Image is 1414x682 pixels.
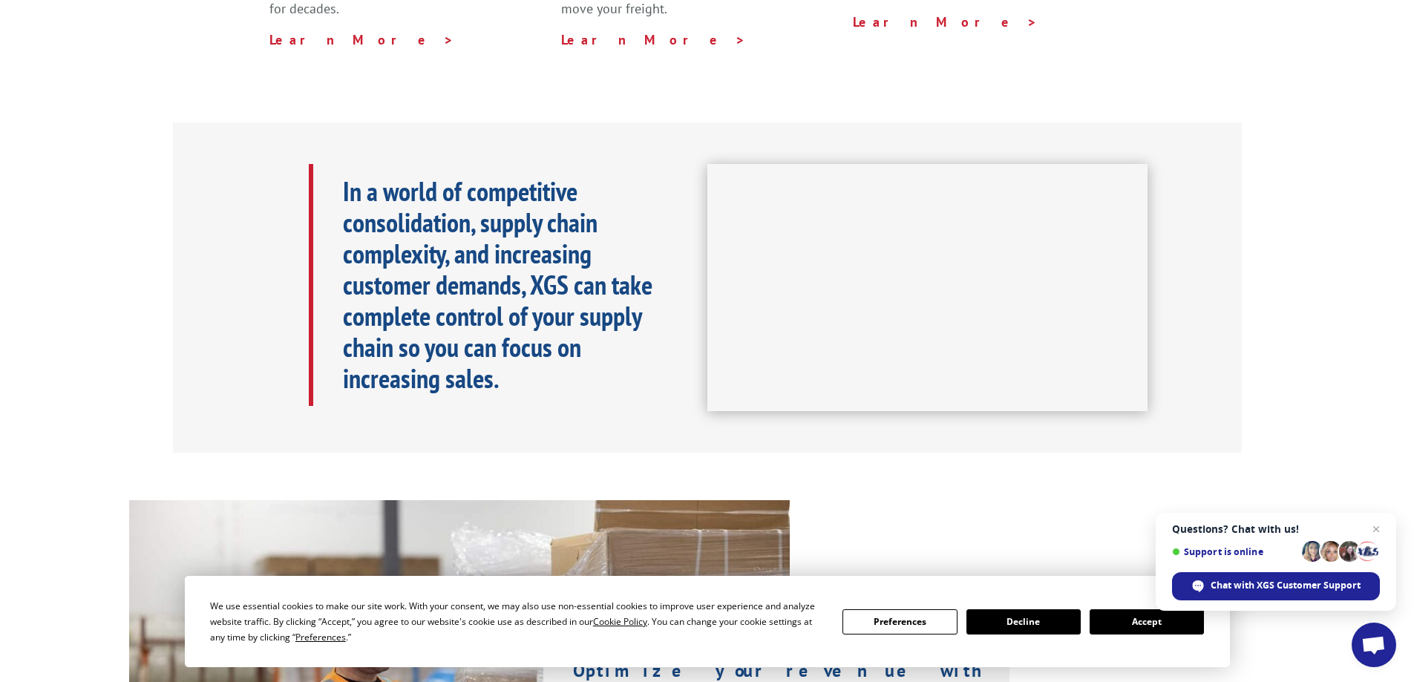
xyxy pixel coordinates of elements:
button: Preferences [842,609,957,635]
b: In a world of competitive consolidation, supply chain complexity, and increasing customer demands... [343,174,652,396]
button: Decline [966,609,1081,635]
button: Accept [1090,609,1204,635]
a: Learn More > [561,31,746,48]
div: We use essential cookies to make our site work. With your consent, we may also use non-essential ... [210,598,825,645]
iframe: XGS Logistics Solutions [707,164,1148,412]
span: Close chat [1367,520,1385,538]
span: Questions? Chat with us! [1172,523,1380,535]
div: Open chat [1352,623,1396,667]
span: Support is online [1172,546,1297,557]
div: Cookie Consent Prompt [185,576,1230,667]
a: Learn More > [853,13,1038,30]
span: Chat with XGS Customer Support [1211,579,1361,592]
div: Chat with XGS Customer Support [1172,572,1380,600]
span: Cookie Policy [593,615,647,628]
span: Preferences [295,631,346,643]
a: Learn More > [269,31,454,48]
